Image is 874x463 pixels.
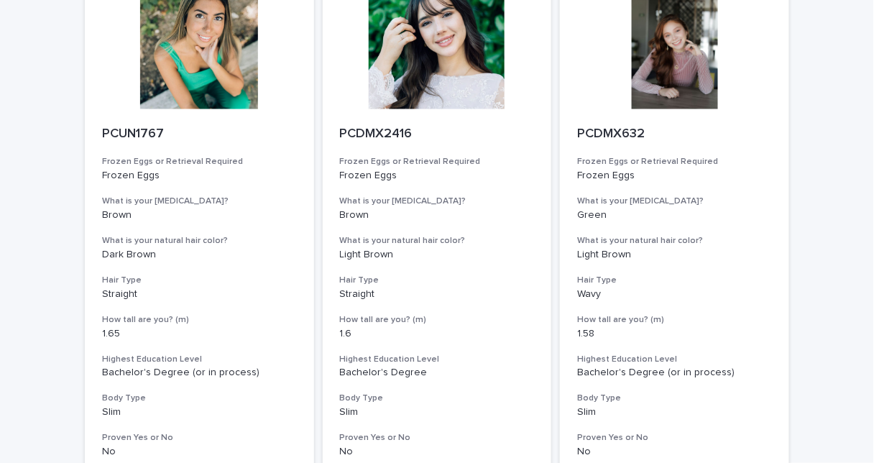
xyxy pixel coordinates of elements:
p: Bachelor's Degree [340,367,535,380]
p: Straight [340,288,535,301]
p: Bachelor's Degree (or in process) [577,367,772,380]
h3: Body Type [102,393,297,405]
h3: Highest Education Level [340,354,535,365]
p: Slim [577,407,772,419]
p: Frozen Eggs [577,170,772,182]
p: Straight [102,288,297,301]
h3: What is your natural hair color? [102,235,297,247]
h3: Frozen Eggs or Retrieval Required [577,156,772,168]
p: Bachelor's Degree (or in process) [102,367,297,380]
p: Light Brown [340,249,535,261]
h3: Body Type [340,393,535,405]
h3: Highest Education Level [102,354,297,365]
p: Slim [340,407,535,419]
h3: Hair Type [340,275,535,286]
p: PCUN1767 [102,127,297,142]
p: Light Brown [577,249,772,261]
h3: Proven Yes or No [577,433,772,444]
p: Brown [340,209,535,221]
h3: How tall are you? (m) [340,314,535,326]
h3: What is your [MEDICAL_DATA]? [340,196,535,207]
p: Frozen Eggs [340,170,535,182]
h3: Hair Type [102,275,297,286]
p: PCDMX632 [577,127,772,142]
p: 1.65 [102,328,297,340]
p: No [340,446,535,459]
p: Frozen Eggs [102,170,297,182]
p: 1.6 [340,328,535,340]
h3: Proven Yes or No [340,433,535,444]
h3: How tall are you? (m) [577,314,772,326]
h3: Frozen Eggs or Retrieval Required [102,156,297,168]
p: Slim [102,407,297,419]
h3: What is your [MEDICAL_DATA]? [577,196,772,207]
h3: Proven Yes or No [102,433,297,444]
h3: Hair Type [577,275,772,286]
h3: Frozen Eggs or Retrieval Required [340,156,535,168]
h3: Body Type [577,393,772,405]
p: Wavy [577,288,772,301]
p: No [577,446,772,459]
h3: What is your natural hair color? [340,235,535,247]
p: PCDMX2416 [340,127,535,142]
p: Brown [102,209,297,221]
h3: Highest Education Level [577,354,772,365]
p: Dark Brown [102,249,297,261]
p: 1.58 [577,328,772,340]
p: Green [577,209,772,221]
h3: What is your [MEDICAL_DATA]? [102,196,297,207]
h3: What is your natural hair color? [577,235,772,247]
h3: How tall are you? (m) [102,314,297,326]
p: No [102,446,297,459]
